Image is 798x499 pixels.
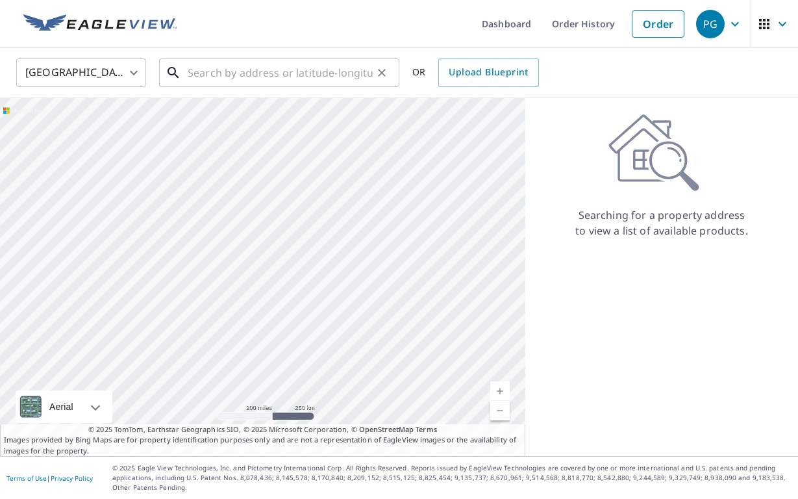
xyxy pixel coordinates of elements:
div: OR [412,58,539,87]
span: Upload Blueprint [449,64,528,81]
span: © 2025 TomTom, Earthstar Geographics SIO, © 2025 Microsoft Corporation, © [88,424,437,435]
div: [GEOGRAPHIC_DATA] [16,55,146,91]
a: Terms of Use [6,474,47,483]
p: © 2025 Eagle View Technologies, Inc. and Pictometry International Corp. All Rights Reserved. Repo... [112,463,792,493]
img: EV Logo [23,14,177,34]
a: Current Level 5, Zoom Out [490,401,510,420]
p: Searching for a property address to view a list of available products. [575,207,749,238]
div: Aerial [45,390,77,423]
div: Aerial [16,390,112,423]
a: Upload Blueprint [438,58,538,87]
a: OpenStreetMap [359,424,414,434]
a: Terms [416,424,437,434]
button: Clear [373,64,391,82]
div: PG [696,10,725,38]
a: Current Level 5, Zoom In [490,381,510,401]
input: Search by address or latitude-longitude [188,55,373,91]
a: Order [632,10,684,38]
p: | [6,474,93,482]
a: Privacy Policy [51,474,93,483]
